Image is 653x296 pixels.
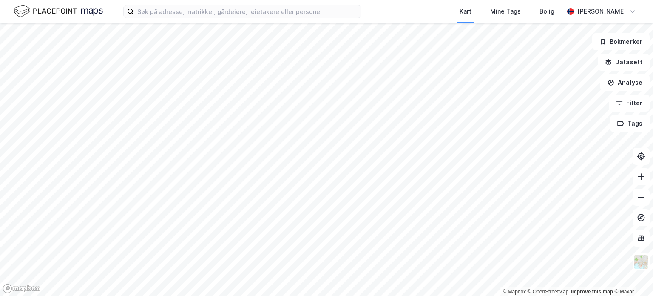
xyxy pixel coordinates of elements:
a: Mapbox [503,289,526,295]
div: Mine Tags [490,6,521,17]
a: Mapbox homepage [3,284,40,293]
a: OpenStreetMap [528,289,569,295]
img: logo.f888ab2527a4732fd821a326f86c7f29.svg [14,4,103,19]
div: Kart [460,6,471,17]
div: Kontrollprogram for chat [610,255,653,296]
input: Søk på adresse, matrikkel, gårdeiere, leietakere eller personer [134,5,361,18]
iframe: Chat Widget [610,255,653,296]
div: [PERSON_NAME] [577,6,626,17]
button: Tags [610,115,650,132]
button: Analyse [600,74,650,91]
a: Improve this map [571,289,613,295]
img: Z [633,254,649,270]
button: Datasett [598,54,650,71]
button: Filter [609,95,650,112]
div: Bolig [539,6,554,17]
button: Bokmerker [592,33,650,50]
